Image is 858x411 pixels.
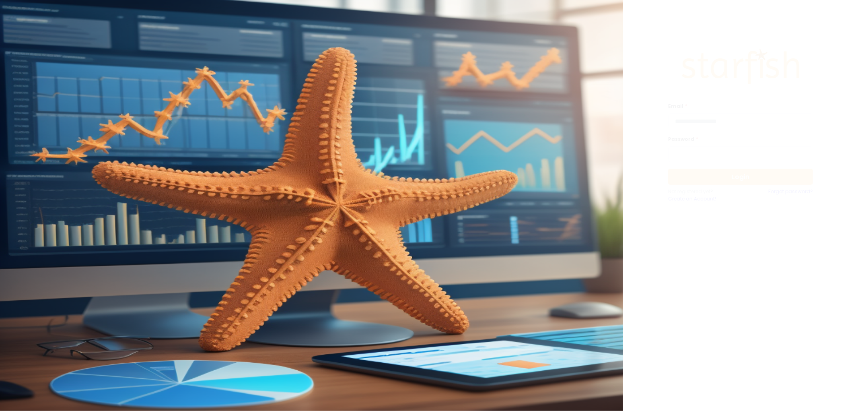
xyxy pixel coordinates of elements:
img: Logo.42cb71d561138c82c4ab.png [680,41,801,92]
p: Not registered yet? [668,188,741,195]
a: Create an Account! [668,195,741,202]
label: Password [668,136,808,143]
a: Forgot password? [768,188,813,202]
label: Email [668,103,808,110]
button: Login [668,169,813,185]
